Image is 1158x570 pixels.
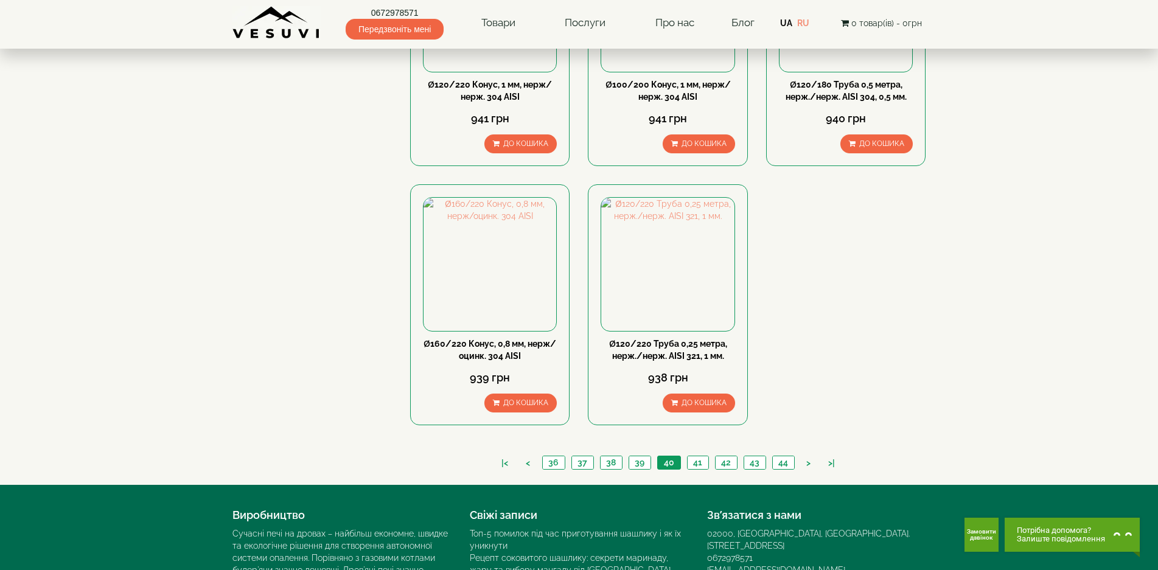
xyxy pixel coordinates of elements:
[424,339,556,361] a: Ø160/220 Конус, 0,8 мм, нерж/оцинк. 304 АISI
[663,134,735,153] button: До кошика
[553,9,618,37] a: Послуги
[744,456,766,469] a: 43
[772,456,794,469] a: 44
[707,553,753,563] a: 0672978571
[346,7,444,19] a: 0672978571
[707,527,926,552] div: 02000, [GEOGRAPHIC_DATA], [GEOGRAPHIC_DATA]. [STREET_ADDRESS]
[605,80,731,102] a: Ø100/200 Конус, 1 мм, нерж/нерж. 304 АISI
[484,394,557,412] button: До кошика
[664,457,674,467] span: 40
[601,370,734,386] div: 938 грн
[503,398,548,407] span: До кошика
[424,198,556,330] img: Ø160/220 Конус, 0,8 мм, нерж/оцинк. 304 АISI
[470,509,689,521] h4: Свіжі записи
[428,80,552,102] a: Ø120/220 Конус, 1 мм, нерж/нерж. 304 АISI
[840,134,913,153] button: До кошика
[967,529,996,541] span: Замовити дзвінок
[520,457,536,470] a: <
[715,456,737,469] a: 42
[797,18,809,28] a: RU
[470,529,681,551] a: Топ-5 помилок під час приготування шашлику і як їх уникнути
[469,9,528,37] a: Товари
[1017,535,1105,543] span: Залиште повідомлення
[423,111,557,127] div: 941 грн
[786,80,907,102] a: Ø120/180 Труба 0,5 метра, нерж./нерж. АISI 304, 0,5 мм.
[601,111,734,127] div: 941 грн
[643,9,706,37] a: Про нас
[779,111,913,127] div: 940 грн
[232,6,321,40] img: Завод VESUVI
[1005,518,1140,552] button: Chat button
[629,456,651,469] a: 39
[800,457,817,470] a: >
[542,456,565,469] a: 36
[346,19,444,40] span: Передзвоніть мені
[232,509,452,521] h4: Виробництво
[780,18,792,28] a: UA
[663,394,735,412] button: До кошика
[731,16,755,29] a: Блог
[707,509,926,521] h4: Зв’язатися з нами
[837,16,926,30] button: 0 товар(ів) - 0грн
[600,456,622,469] a: 38
[484,134,557,153] button: До кошика
[851,18,922,28] span: 0 товар(ів) - 0грн
[423,370,557,386] div: 939 грн
[682,139,727,148] span: До кошика
[601,198,734,330] img: Ø120/220 Труба 0,25 метра, нерж./нерж. АISI 321, 1 мм.
[571,456,593,469] a: 37
[495,457,514,470] a: |<
[1017,526,1105,535] span: Потрібна допомога?
[822,457,841,470] a: >|
[964,518,999,552] button: Get Call button
[687,456,708,469] a: 41
[859,139,904,148] span: До кошика
[609,339,727,361] a: Ø120/220 Труба 0,25 метра, нерж./нерж. АISI 321, 1 мм.
[503,139,548,148] span: До кошика
[682,398,727,407] span: До кошика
